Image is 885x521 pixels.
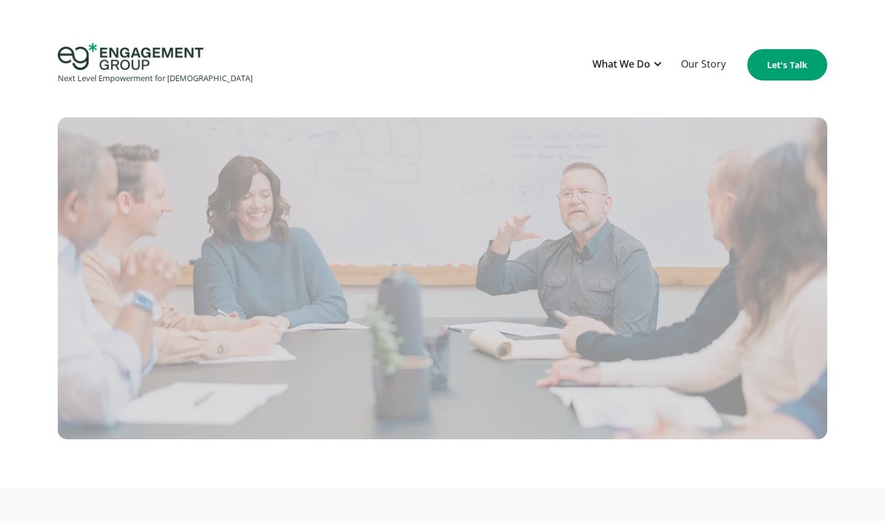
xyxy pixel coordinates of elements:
[58,43,203,70] img: Engagement Group Logo Icon
[675,50,732,80] a: Our Story
[586,50,669,80] div: What We Do
[747,49,827,80] a: Let's Talk
[58,43,253,87] a: home
[592,56,650,72] div: What We Do
[58,70,253,87] div: Next Level Empowerment for [DEMOGRAPHIC_DATA]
